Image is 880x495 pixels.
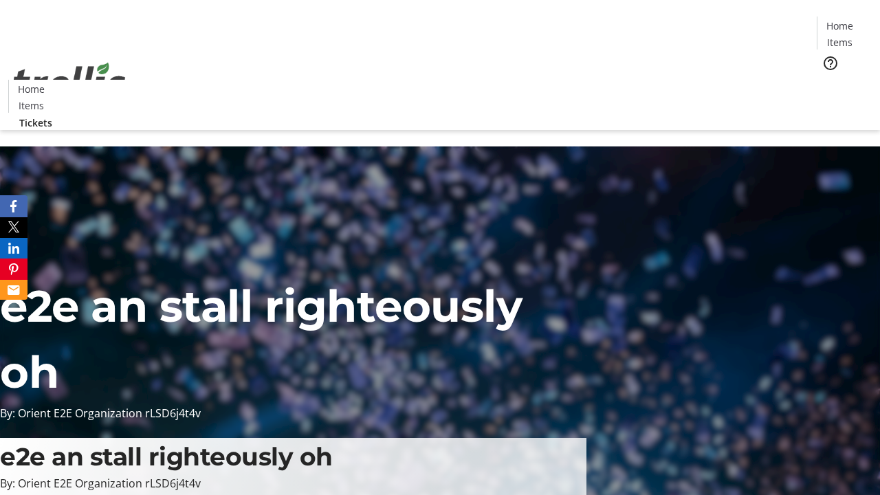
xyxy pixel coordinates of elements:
[817,80,872,94] a: Tickets
[827,35,852,49] span: Items
[817,49,844,77] button: Help
[18,82,45,96] span: Home
[826,19,853,33] span: Home
[19,98,44,113] span: Items
[8,47,131,116] img: Orient E2E Organization rLSD6j4t4v's Logo
[8,115,63,130] a: Tickets
[817,35,861,49] a: Items
[828,80,861,94] span: Tickets
[817,19,861,33] a: Home
[9,82,53,96] a: Home
[19,115,52,130] span: Tickets
[9,98,53,113] a: Items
